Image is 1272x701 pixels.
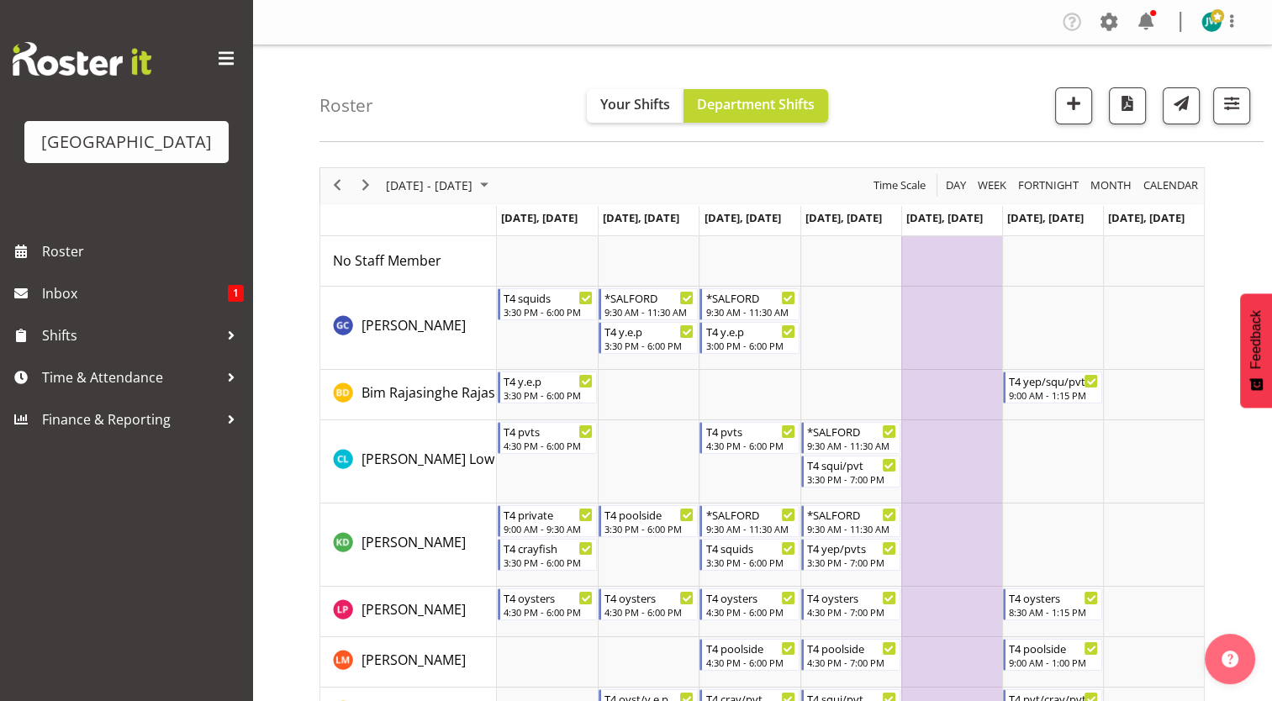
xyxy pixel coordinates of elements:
[323,168,351,203] div: previous period
[705,305,794,319] div: 9:30 AM - 11:30 AM
[704,210,780,225] span: [DATE], [DATE]
[362,450,494,468] span: [PERSON_NAME] Low
[807,439,896,452] div: 9:30 AM - 11:30 AM
[872,175,927,196] span: Time Scale
[320,370,497,420] td: Bim Rajasinghe Rajasinghe Diyawadanage resource
[362,315,466,335] a: [PERSON_NAME]
[604,506,694,523] div: T4 poolside
[362,316,466,335] span: [PERSON_NAME]
[498,422,597,454] div: Caley Low"s event - T4 pvts Begin From Monday, October 20, 2025 at 4:30:00 PM GMT+13:00 Ends At M...
[498,372,597,403] div: Bim Rajasinghe Rajasinghe Diyawadanage"s event - T4 y.e.p Begin From Monday, October 20, 2025 at ...
[684,89,828,123] button: Department Shifts
[807,540,896,556] div: T4 yep/pvts
[699,422,799,454] div: Caley Low"s event - T4 pvts Begin From Wednesday, October 22, 2025 at 4:30:00 PM GMT+13:00 Ends A...
[504,388,593,402] div: 3:30 PM - 6:00 PM
[705,522,794,535] div: 9:30 AM - 11:30 AM
[333,250,441,271] a: No Staff Member
[801,422,900,454] div: Caley Low"s event - *SALFORD Begin From Thursday, October 23, 2025 at 9:30:00 AM GMT+13:00 Ends A...
[351,168,380,203] div: next period
[801,505,900,537] div: Kaelah Dondero"s event - *SALFORD Begin From Thursday, October 23, 2025 at 9:30:00 AM GMT+13:00 E...
[943,175,969,196] button: Timeline Day
[1003,372,1102,403] div: Bim Rajasinghe Rajasinghe Diyawadanage"s event - T4 yep/squ/pvt Begin From Saturday, October 25, ...
[42,323,219,348] span: Shifts
[604,522,694,535] div: 3:30 PM - 6:00 PM
[504,372,593,389] div: T4 y.e.p
[807,556,896,569] div: 3:30 PM - 7:00 PM
[871,175,929,196] button: Time Scale
[604,305,694,319] div: 9:30 AM - 11:30 AM
[975,175,1010,196] button: Timeline Week
[807,423,896,440] div: *SALFORD
[320,287,497,370] td: Argus Chay resource
[498,539,597,571] div: Kaelah Dondero"s event - T4 crayfish Begin From Monday, October 20, 2025 at 3:30:00 PM GMT+13:00 ...
[1163,87,1200,124] button: Send a list of all shifts for the selected filtered period to all rostered employees.
[801,539,900,571] div: Kaelah Dondero"s event - T4 yep/pvts Begin From Thursday, October 23, 2025 at 3:30:00 PM GMT+13:0...
[384,175,474,196] span: [DATE] - [DATE]
[906,210,983,225] span: [DATE], [DATE]
[498,588,597,620] div: Libby Pawley"s event - T4 oysters Begin From Monday, October 20, 2025 at 4:30:00 PM GMT+13:00 End...
[705,540,794,556] div: T4 squids
[1009,605,1098,619] div: 8:30 AM - 1:15 PM
[604,323,694,340] div: T4 y.e.p
[1248,310,1264,369] span: Feedback
[362,382,626,403] a: Bim Rajasinghe Rajasinghe Diyawadanage
[705,506,794,523] div: *SALFORD
[13,42,151,76] img: Rosterit website logo
[504,506,593,523] div: T4 private
[504,423,593,440] div: T4 pvts
[587,89,684,123] button: Your Shifts
[362,533,466,551] span: [PERSON_NAME]
[1009,372,1098,389] div: T4 yep/squ/pvt
[807,506,896,523] div: *SALFORD
[362,650,466,670] a: [PERSON_NAME]
[699,505,799,537] div: Kaelah Dondero"s event - *SALFORD Begin From Wednesday, October 22, 2025 at 9:30:00 AM GMT+13:00 ...
[1213,87,1250,124] button: Filter Shifts
[1009,589,1098,606] div: T4 oysters
[362,600,466,619] span: [PERSON_NAME]
[320,420,497,503] td: Caley Low resource
[1142,175,1200,196] span: calendar
[1007,210,1084,225] span: [DATE], [DATE]
[42,365,219,390] span: Time & Attendance
[42,239,244,264] span: Roster
[41,129,212,155] div: [GEOGRAPHIC_DATA]
[1089,175,1133,196] span: Month
[807,472,896,486] div: 3:30 PM - 7:00 PM
[320,637,497,688] td: Lily McDowall resource
[604,339,694,352] div: 3:30 PM - 6:00 PM
[705,423,794,440] div: T4 pvts
[42,407,219,432] span: Finance & Reporting
[504,556,593,569] div: 3:30 PM - 6:00 PM
[362,599,466,619] a: [PERSON_NAME]
[699,588,799,620] div: Libby Pawley"s event - T4 oysters Begin From Wednesday, October 22, 2025 at 4:30:00 PM GMT+13:00 ...
[504,605,593,619] div: 4:30 PM - 6:00 PM
[699,322,799,354] div: Argus Chay"s event - T4 y.e.p Begin From Wednesday, October 22, 2025 at 3:00:00 PM GMT+13:00 Ends...
[362,449,494,469] a: [PERSON_NAME] Low
[362,383,626,402] span: Bim Rajasinghe Rajasinghe Diyawadanage
[705,589,794,606] div: T4 oysters
[228,285,244,302] span: 1
[501,210,578,225] span: [DATE], [DATE]
[705,339,794,352] div: 3:00 PM - 6:00 PM
[807,589,896,606] div: T4 oysters
[383,175,496,196] button: October 2025
[807,605,896,619] div: 4:30 PM - 7:00 PM
[319,96,373,115] h4: Roster
[504,589,593,606] div: T4 oysters
[1055,87,1092,124] button: Add a new shift
[504,522,593,535] div: 9:00 AM - 9:30 AM
[705,439,794,452] div: 4:30 PM - 6:00 PM
[807,640,896,656] div: T4 poolside
[705,656,794,669] div: 4:30 PM - 6:00 PM
[805,210,882,225] span: [DATE], [DATE]
[504,439,593,452] div: 4:30 PM - 6:00 PM
[976,175,1008,196] span: Week
[801,588,900,620] div: Libby Pawley"s event - T4 oysters Begin From Thursday, October 23, 2025 at 4:30:00 PM GMT+13:00 E...
[599,588,698,620] div: Libby Pawley"s event - T4 oysters Begin From Tuesday, October 21, 2025 at 4:30:00 PM GMT+13:00 En...
[1109,87,1146,124] button: Download a PDF of the roster according to the set date range.
[705,323,794,340] div: T4 y.e.p
[705,556,794,569] div: 3:30 PM - 6:00 PM
[320,587,497,637] td: Libby Pawley resource
[504,305,593,319] div: 3:30 PM - 6:00 PM
[1016,175,1080,196] span: Fortnight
